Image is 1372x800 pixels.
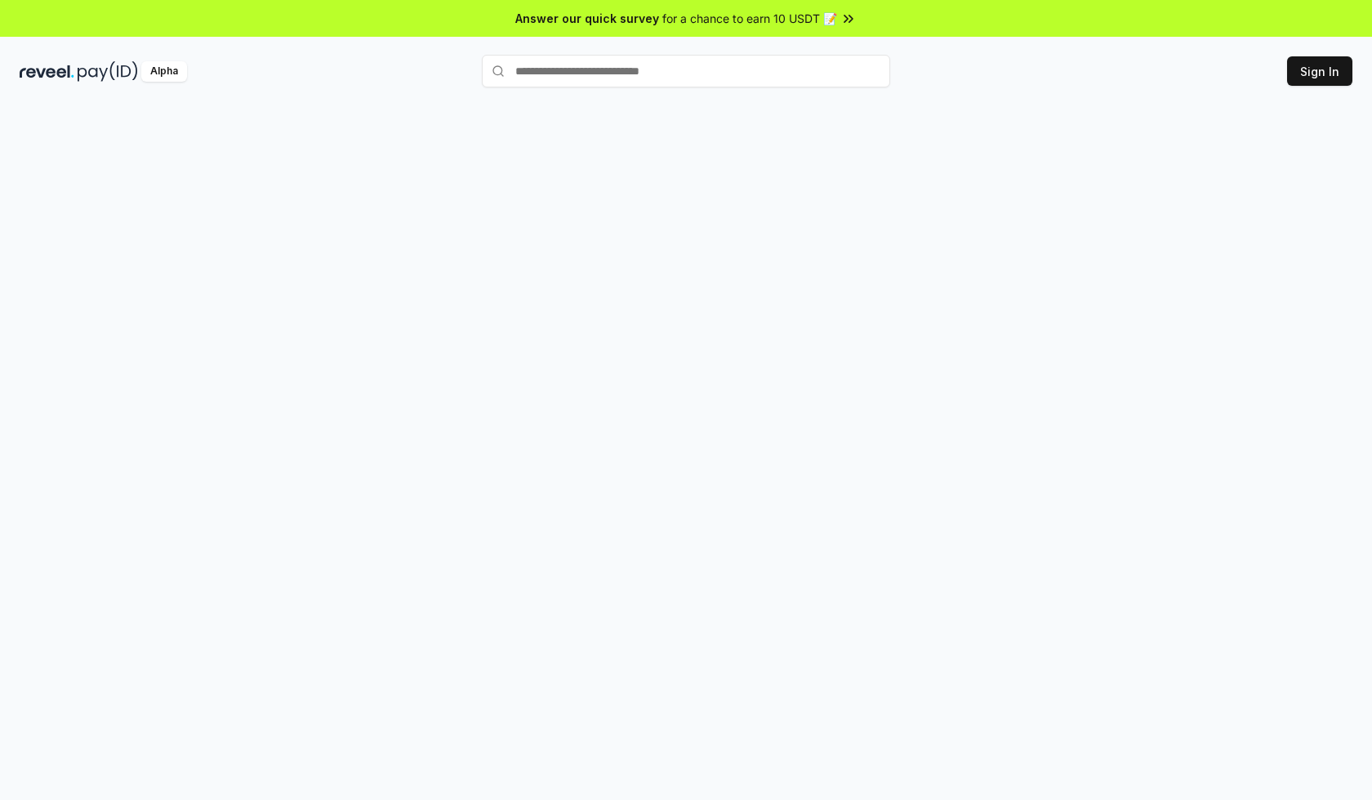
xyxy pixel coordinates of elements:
[78,61,138,82] img: pay_id
[141,61,187,82] div: Alpha
[515,10,659,27] span: Answer our quick survey
[662,10,837,27] span: for a chance to earn 10 USDT 📝
[1287,56,1352,86] button: Sign In
[20,61,74,82] img: reveel_dark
